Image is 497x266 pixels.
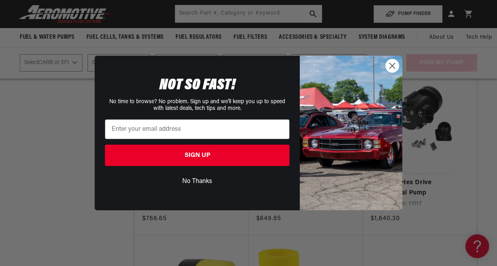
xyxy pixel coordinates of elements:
[300,56,402,210] img: 85cdd541-2605-488b-b08c-a5ee7b438a35.jpeg
[385,59,399,73] button: Close dialog
[105,119,290,139] input: Enter your email address
[105,145,290,166] button: SIGN UP
[159,77,235,93] span: NOT SO FAST!
[109,99,285,111] span: No time to browse? No problem. Sign up and we'll keep you up to speed with latest deals, tech tip...
[105,174,290,189] button: No Thanks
